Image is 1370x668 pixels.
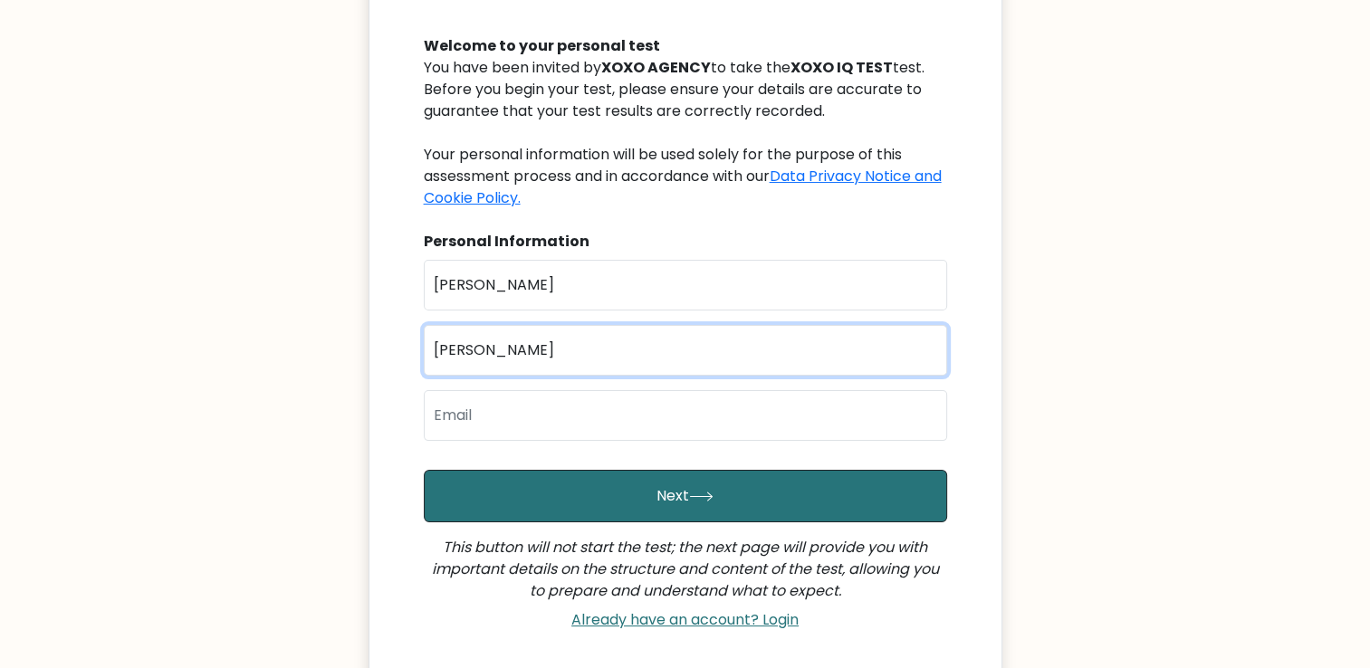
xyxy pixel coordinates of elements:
b: XOXO IQ TEST [790,57,893,78]
a: Already have an account? Login [564,609,806,630]
a: Data Privacy Notice and Cookie Policy. [424,166,942,208]
div: You have been invited by to take the test. Before you begin your test, please ensure your details... [424,57,947,209]
button: Next [424,470,947,522]
div: Personal Information [424,231,947,253]
input: Email [424,390,947,441]
i: This button will not start the test; the next page will provide you with important details on the... [432,537,939,601]
b: XOXO AGENCY [601,57,711,78]
input: Last name [424,325,947,376]
input: First name [424,260,947,310]
div: Welcome to your personal test [424,35,947,57]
